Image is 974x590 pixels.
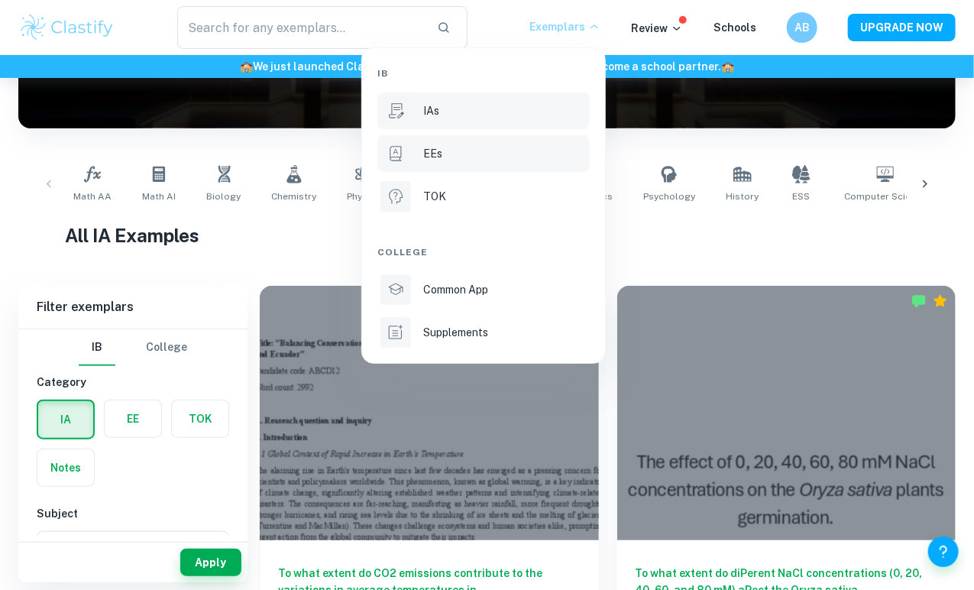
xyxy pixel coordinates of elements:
a: Common App [377,271,590,308]
p: Supplements [423,324,488,341]
a: EEs [377,135,590,172]
a: Supplements [377,314,590,351]
p: TOK [423,188,446,205]
a: IAs [377,92,590,129]
p: EEs [423,145,442,162]
span: College [377,245,429,259]
p: Common App [423,281,488,298]
p: IAs [423,102,439,119]
a: TOK [377,178,590,215]
span: IB [377,66,388,80]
